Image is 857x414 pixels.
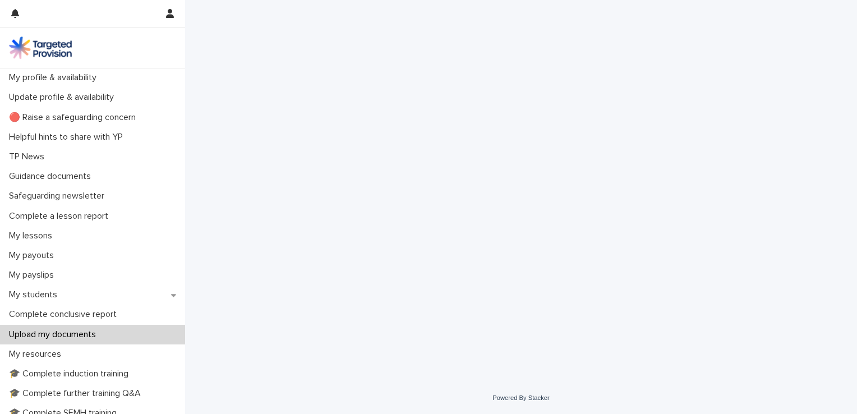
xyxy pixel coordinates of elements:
[4,329,105,340] p: Upload my documents
[4,231,61,241] p: My lessons
[4,270,63,280] p: My payslips
[4,112,145,123] p: 🔴 Raise a safeguarding concern
[4,388,150,399] p: 🎓 Complete further training Q&A
[4,171,100,182] p: Guidance documents
[4,72,105,83] p: My profile & availability
[4,250,63,261] p: My payouts
[4,211,117,222] p: Complete a lesson report
[9,36,72,59] img: M5nRWzHhSzIhMunXDL62
[4,369,137,379] p: 🎓 Complete induction training
[4,349,70,360] p: My resources
[4,309,126,320] p: Complete conclusive report
[4,151,53,162] p: TP News
[492,394,549,401] a: Powered By Stacker
[4,289,66,300] p: My students
[4,191,113,201] p: Safeguarding newsletter
[4,132,132,142] p: Helpful hints to share with YP
[4,92,123,103] p: Update profile & availability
